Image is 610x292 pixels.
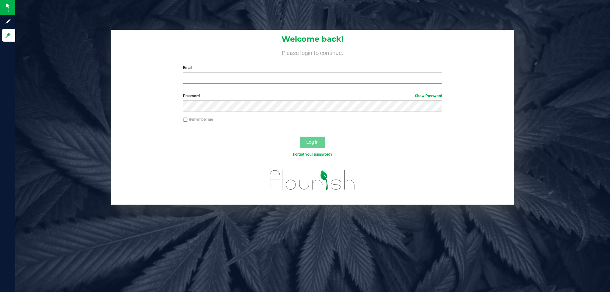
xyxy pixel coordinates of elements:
[300,137,325,148] button: Log In
[111,48,514,56] h4: Please login to continue.
[5,18,11,25] inline-svg: Sign up
[415,94,442,98] a: Show Password
[111,35,514,43] h1: Welcome back!
[5,32,11,38] inline-svg: Log in
[183,118,187,122] input: Remember me
[183,94,200,98] span: Password
[306,139,319,145] span: Log In
[183,117,213,122] label: Remember me
[262,164,363,196] img: flourish_logo.svg
[183,65,442,71] label: Email
[293,152,332,157] a: Forgot your password?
